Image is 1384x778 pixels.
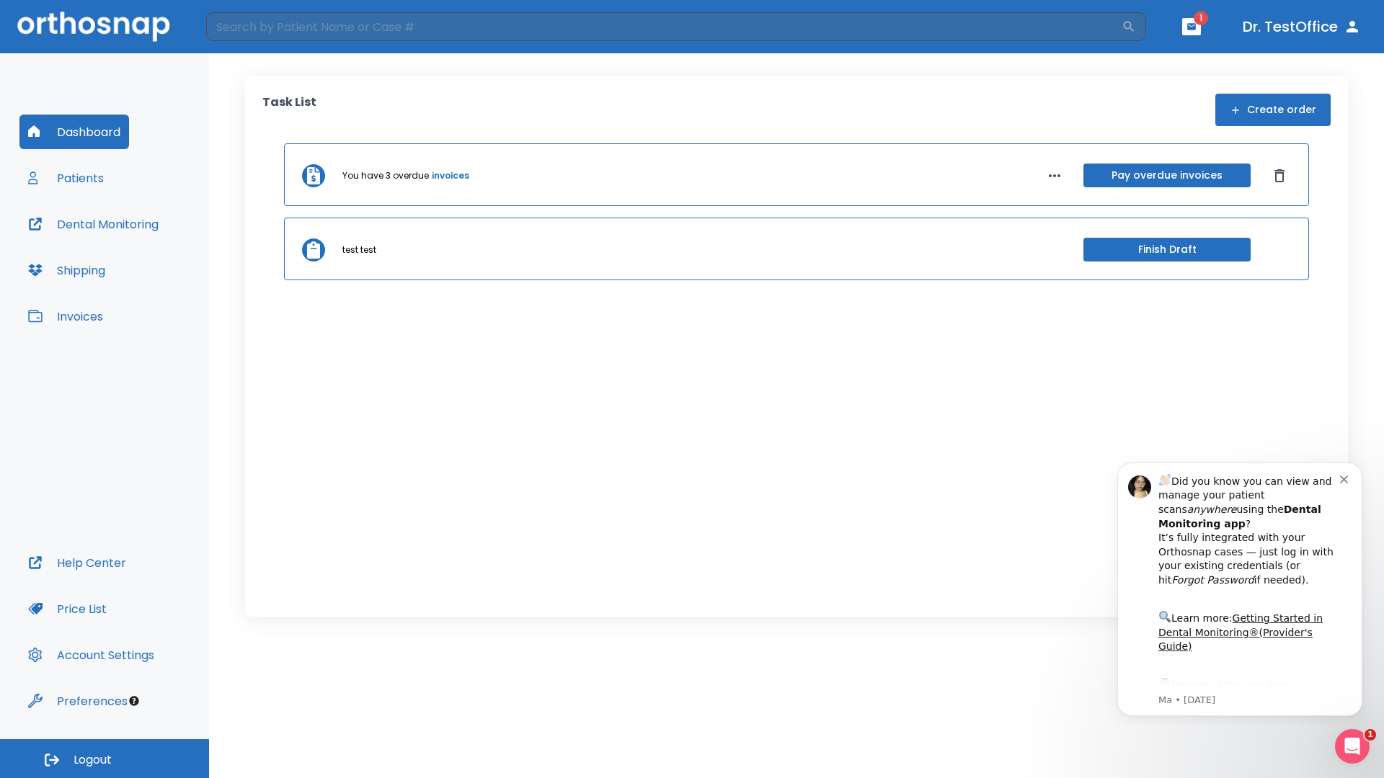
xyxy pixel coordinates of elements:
[19,591,115,626] button: Price List
[432,169,469,182] a: invoices
[19,207,167,241] button: Dental Monitoring
[19,299,112,334] button: Invoices
[19,161,112,195] button: Patients
[63,230,191,256] a: App Store
[1237,14,1367,40] button: Dr. TestOffice
[1096,450,1384,725] iframe: Intercom notifications message
[17,12,170,41] img: Orthosnap
[1083,238,1251,261] button: Finish Draft
[19,115,129,149] button: Dashboard
[19,684,136,718] button: Preferences
[1268,164,1291,187] button: Dismiss
[1335,729,1370,764] iframe: Intercom live chat
[244,22,256,34] button: Dismiss notification
[262,94,316,126] p: Task List
[1365,729,1376,741] span: 1
[342,169,429,182] p: You have 3 overdue
[19,545,135,580] button: Help Center
[1083,164,1251,187] button: Pay overdue invoices
[342,243,376,256] p: test test
[19,253,114,287] button: Shipping
[206,12,1122,41] input: Search by Patient Name or Case #
[63,226,244,300] div: Download the app: | ​ Let us know if you need help getting started!
[63,244,244,257] p: Message from Ma, sent 7w ago
[1194,11,1208,25] span: 1
[1215,94,1331,126] button: Create order
[19,638,163,672] button: Account Settings
[74,752,112,768] span: Logout
[128,694,141,707] div: Tooltip anchor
